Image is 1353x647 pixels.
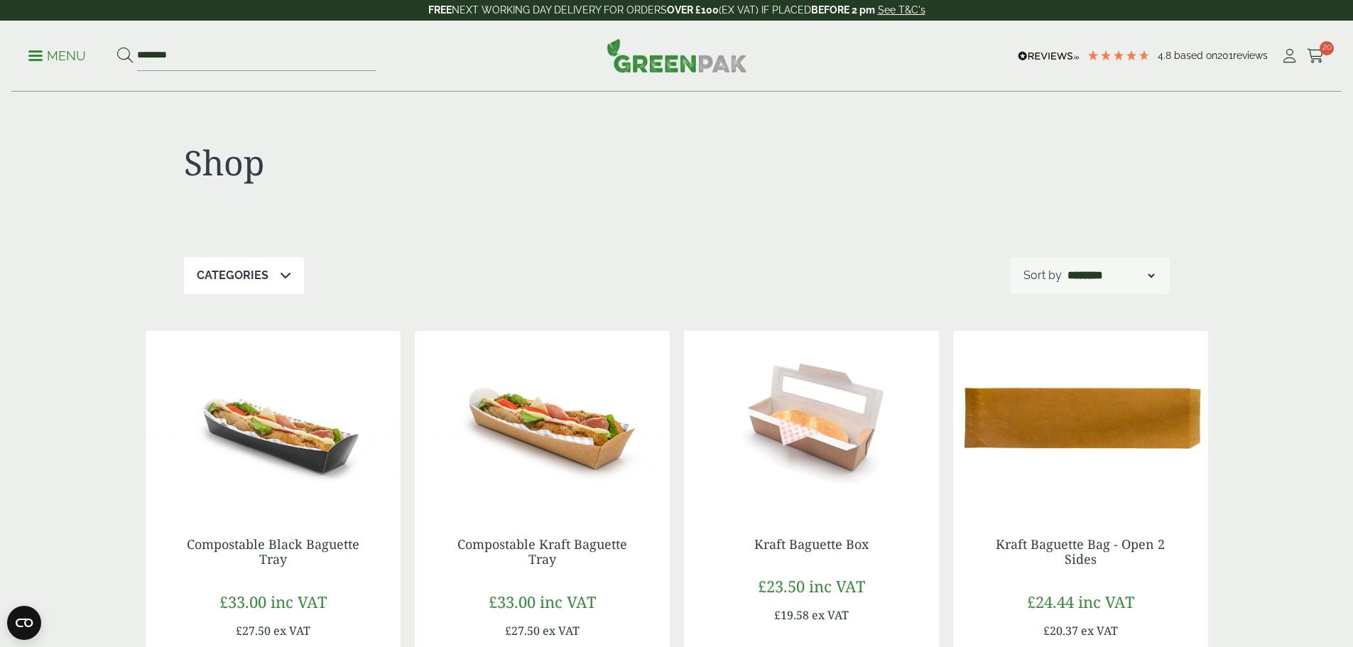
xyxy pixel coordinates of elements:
[1217,50,1233,61] span: 201
[684,331,939,509] img: 5430063F Kraft Bagette Box Open with Bagette
[540,591,596,612] span: inc VAT
[146,331,401,509] img: baguette tray
[1043,623,1078,638] span: £20.37
[7,606,41,640] button: Open CMP widget
[811,4,875,16] strong: BEFORE 2 pm
[774,607,809,623] span: £19.58
[415,331,670,509] img: baguette tray
[996,535,1165,568] a: Kraft Baguette Bag - Open 2 Sides
[1065,267,1157,284] select: Shop order
[953,331,1208,509] img: Kraft Baguette Bag - Open 2 Sides-0
[1233,50,1268,61] span: reviews
[667,4,719,16] strong: OVER £100
[754,535,869,553] a: Kraft Baguette Box
[505,623,540,638] span: £27.50
[219,591,266,612] span: £33.00
[1281,49,1298,63] i: My Account
[1307,49,1325,63] i: Cart
[184,142,677,183] h1: Shop
[1081,623,1118,638] span: ex VAT
[489,591,536,612] span: £33.00
[1320,41,1334,55] span: 20
[457,535,627,568] a: Compostable Kraft Baguette Tray
[1307,45,1325,67] a: 20
[1027,591,1074,612] span: £24.44
[812,607,849,623] span: ex VAT
[878,4,925,16] a: See T&C's
[28,48,86,65] p: Menu
[607,38,747,72] img: GreenPak Supplies
[1018,51,1080,61] img: REVIEWS.io
[1023,267,1062,284] p: Sort by
[273,623,310,638] span: ex VAT
[1158,50,1174,61] span: 4.8
[187,535,359,568] a: Compostable Black Baguette Tray
[1087,49,1151,62] div: 4.79 Stars
[543,623,580,638] span: ex VAT
[809,575,865,597] span: inc VAT
[236,623,271,638] span: £27.50
[28,48,86,62] a: Menu
[758,575,805,597] span: £23.50
[1078,591,1134,612] span: inc VAT
[428,4,452,16] strong: FREE
[271,591,327,612] span: inc VAT
[197,267,268,284] p: Categories
[1174,50,1217,61] span: Based on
